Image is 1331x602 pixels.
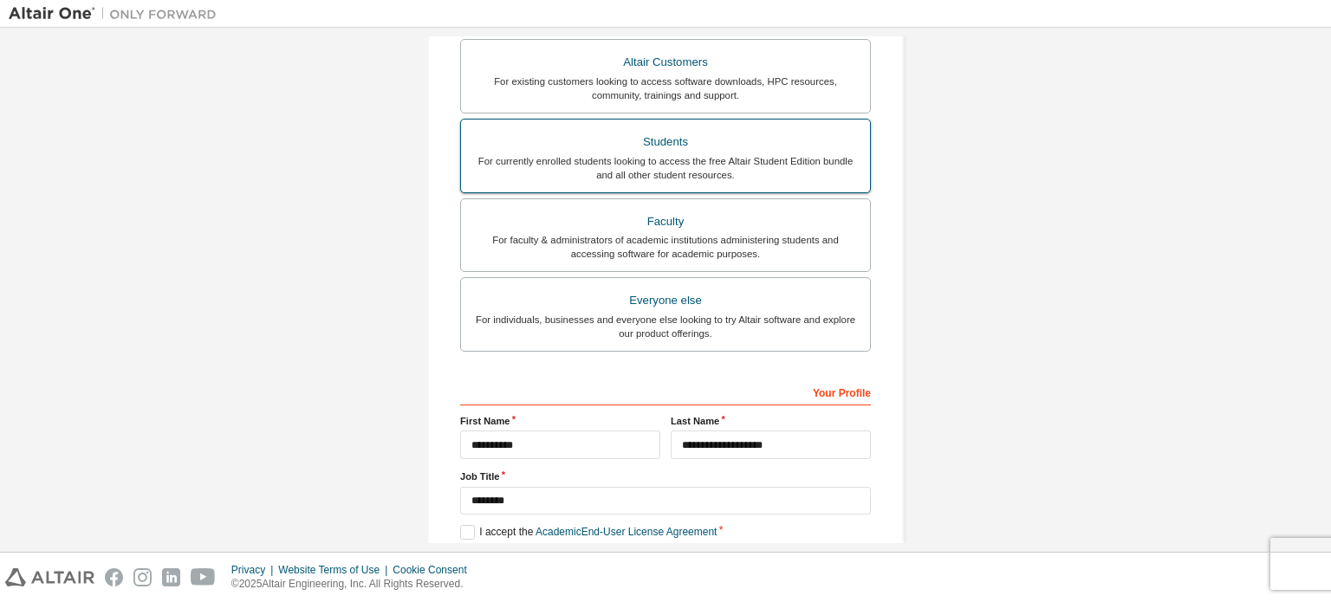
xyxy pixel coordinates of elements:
div: For faculty & administrators of academic institutions administering students and accessing softwa... [471,233,860,261]
div: Students [471,130,860,154]
div: For existing customers looking to access software downloads, HPC resources, community, trainings ... [471,74,860,102]
div: Your Profile [460,378,871,405]
div: For currently enrolled students looking to access the free Altair Student Edition bundle and all ... [471,154,860,182]
div: Cookie Consent [393,563,477,577]
div: For individuals, businesses and everyone else looking to try Altair software and explore our prod... [471,313,860,340]
div: Faculty [471,210,860,234]
p: © 2025 Altair Engineering, Inc. All Rights Reserved. [231,577,477,592]
img: Altair One [9,5,225,23]
label: Job Title [460,469,871,483]
label: Last Name [671,414,871,428]
div: Everyone else [471,288,860,313]
label: I accept the [460,525,717,540]
img: facebook.svg [105,568,123,586]
img: linkedin.svg [162,568,180,586]
img: youtube.svg [191,568,216,586]
label: First Name [460,414,660,428]
img: instagram.svg [133,568,152,586]
img: altair_logo.svg [5,568,94,586]
div: Privacy [231,563,278,577]
div: Altair Customers [471,50,860,74]
div: Website Terms of Use [278,563,393,577]
a: Academic End-User License Agreement [536,526,717,538]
